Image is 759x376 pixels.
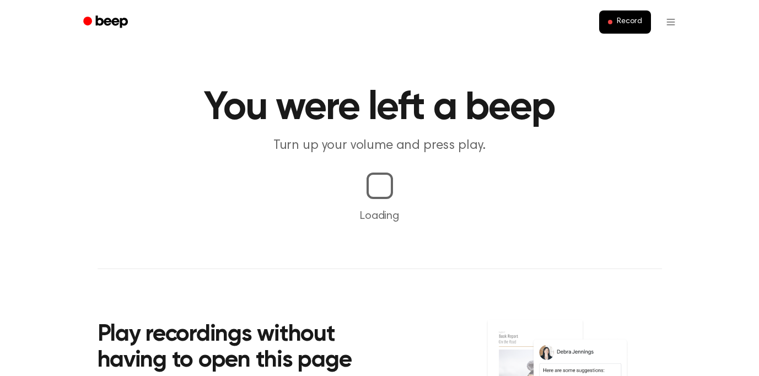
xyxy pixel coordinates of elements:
h1: You were left a beep [98,88,662,128]
button: Open menu [658,9,684,35]
p: Loading [13,208,746,224]
h2: Play recordings without having to open this page [98,322,395,374]
a: Beep [76,12,138,33]
button: Record [599,10,650,34]
p: Turn up your volume and press play. [168,137,591,155]
span: Record [617,17,642,27]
